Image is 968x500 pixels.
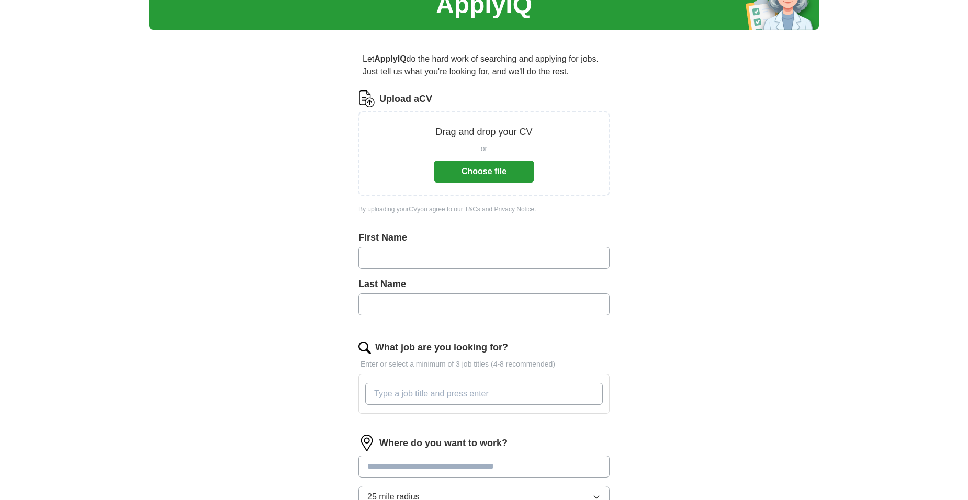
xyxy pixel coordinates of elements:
[365,383,603,405] input: Type a job title and press enter
[375,340,508,355] label: What job are you looking for?
[358,359,610,370] p: Enter or select a minimum of 3 job titles (4-8 recommended)
[481,143,487,154] span: or
[358,231,610,245] label: First Name
[494,206,535,213] a: Privacy Notice
[358,435,375,451] img: location.png
[434,161,534,183] button: Choose file
[358,49,610,82] p: Let do the hard work of searching and applying for jobs. Just tell us what you're looking for, an...
[358,342,371,354] img: search.png
[379,436,508,450] label: Where do you want to work?
[435,125,532,139] p: Drag and drop your CV
[358,277,610,291] label: Last Name
[374,54,406,63] strong: ApplyIQ
[358,204,610,214] div: By uploading your CV you agree to our and .
[465,206,480,213] a: T&Cs
[379,92,432,106] label: Upload a CV
[358,90,375,107] img: CV Icon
